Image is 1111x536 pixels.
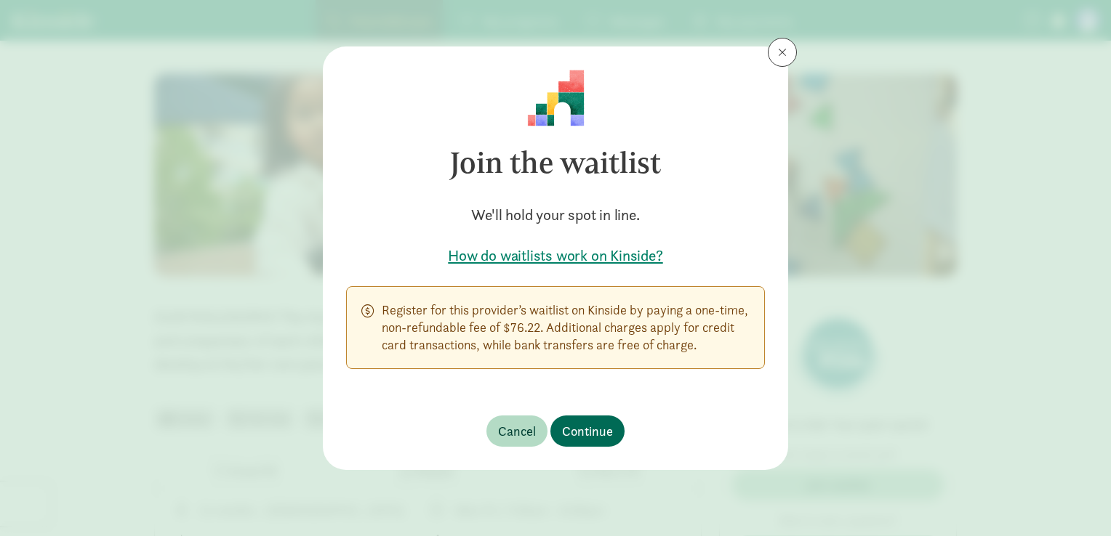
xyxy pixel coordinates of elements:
[562,421,613,441] span: Continue
[382,301,750,354] p: Register for this provider’s waitlist on Kinside by paying a one-time, non-refundable fee of $76....
[346,245,765,266] a: How do waitlists work on Kinside?
[550,415,625,447] button: Continue
[346,205,765,225] h5: We'll hold your spot in line.
[346,126,765,199] h3: Join the waitlist
[486,415,548,447] button: Cancel
[498,421,536,441] span: Cancel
